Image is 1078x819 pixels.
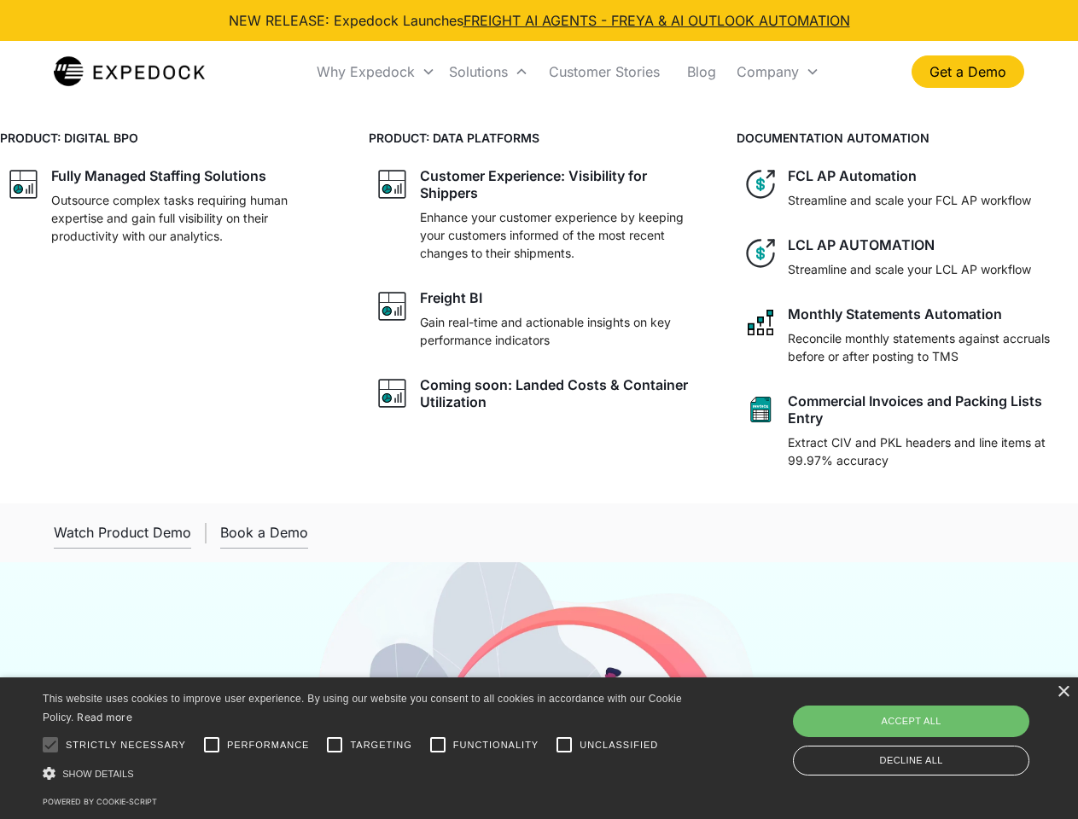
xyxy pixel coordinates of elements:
[743,305,778,340] img: network like icon
[51,191,335,245] p: Outsource complex tasks requiring human expertise and gain full visibility on their productivity ...
[912,55,1024,88] a: Get a Demo
[220,517,308,549] a: Book a Demo
[43,693,682,724] span: This website uses cookies to improve user experience. By using our website you consent to all coo...
[737,299,1078,372] a: network like iconMonthly Statements AutomationReconcile monthly statements against accruals befor...
[788,392,1071,427] div: Commercial Invoices and Packing Lists Entry
[420,208,703,262] p: Enhance your customer experience by keeping your customers informed of the most recent changes to...
[420,376,703,410] div: Coming soon: Landed Costs & Container Utilization
[54,55,205,89] a: home
[743,167,778,201] img: dollar icon
[737,129,1078,147] h4: DOCUMENTATION AUTOMATION
[442,43,535,101] div: Solutions
[737,386,1078,476] a: sheet iconCommercial Invoices and Packing Lists EntryExtract CIV and PKL headers and line items a...
[376,289,410,323] img: graph icon
[369,129,710,147] h4: PRODUCT: DATA PLATFORMS
[453,738,539,752] span: Functionality
[369,282,710,356] a: graph iconFreight BIGain real-time and actionable insights on key performance indicators
[580,738,658,752] span: Unclassified
[54,517,191,549] a: open lightbox
[376,167,410,201] img: graph icon
[730,43,826,101] div: Company
[463,12,850,29] a: FREIGHT AI AGENTS - FREYA & AI OUTLOOK AUTOMATION
[43,764,688,782] div: Show details
[737,63,799,80] div: Company
[7,167,41,201] img: graph icon
[794,635,1078,819] iframe: Chat Widget
[743,236,778,270] img: dollar icon
[673,43,730,101] a: Blog
[77,711,132,723] a: Read more
[788,191,1031,209] p: Streamline and scale your FCL AP workflow
[62,769,134,779] span: Show details
[54,55,205,89] img: Expedock Logo
[743,392,778,427] img: sheet icon
[369,369,710,417] a: graph iconComing soon: Landed Costs & Container Utilization
[788,433,1071,469] p: Extract CIV and PKL headers and line items at 99.97% accuracy
[788,260,1031,278] p: Streamline and scale your LCL AP workflow
[788,167,917,184] div: FCL AP Automation
[737,160,1078,216] a: dollar iconFCL AP AutomationStreamline and scale your FCL AP workflow
[420,167,703,201] div: Customer Experience: Visibility for Shippers
[788,305,1002,322] div: Monthly Statements Automation
[350,738,411,752] span: Targeting
[43,797,157,806] a: Powered by cookie-script
[310,43,442,101] div: Why Expedock
[220,524,308,541] div: Book a Demo
[369,160,710,269] a: graph iconCustomer Experience: Visibility for ShippersEnhance your customer experience by keeping...
[535,43,673,101] a: Customer Stories
[788,236,935,253] div: LCL AP AUTOMATION
[737,229,1078,285] a: dollar iconLCL AP AUTOMATIONStreamline and scale your LCL AP workflow
[788,329,1071,365] p: Reconcile monthly statements against accruals before or after posting to TMS
[54,524,191,541] div: Watch Product Demo
[420,289,482,306] div: Freight BI
[229,10,850,31] div: NEW RELEASE: Expedock Launches
[317,63,415,80] div: Why Expedock
[376,376,410,410] img: graph icon
[449,63,508,80] div: Solutions
[66,738,186,752] span: Strictly necessary
[227,738,310,752] span: Performance
[51,167,266,184] div: Fully Managed Staffing Solutions
[420,313,703,349] p: Gain real-time and actionable insights on key performance indicators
